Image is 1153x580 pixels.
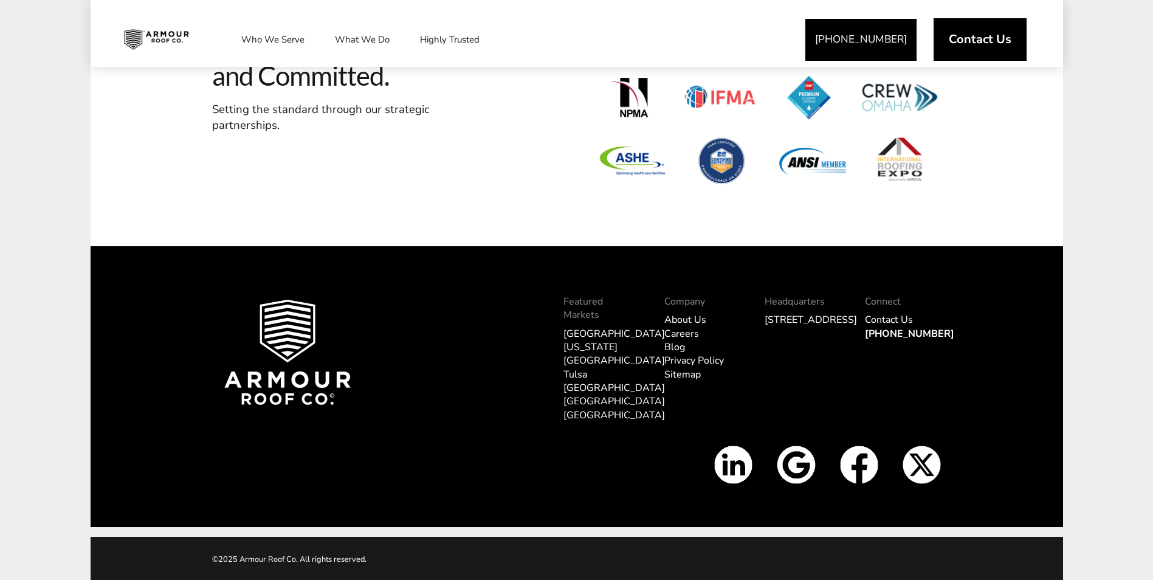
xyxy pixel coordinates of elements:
[765,295,841,308] p: Headquarters
[408,24,492,55] a: Highly Trusted
[224,300,351,406] img: Armour Roof Co Footer Logo 2025
[563,295,639,322] p: Featured Markets
[212,552,577,567] p: ©2025 Armour Roof Co. All rights reserved.
[934,18,1027,61] a: Contact Us
[805,19,917,61] a: [PHONE_NUMBER]
[949,33,1011,46] span: Contact Us
[664,368,701,381] a: Sitemap
[664,313,706,326] a: About Us
[563,409,665,422] a: [GEOGRAPHIC_DATA]
[664,354,724,367] a: Privacy Policy
[229,24,317,55] a: Who We Serve
[563,381,665,395] a: [GEOGRAPHIC_DATA]
[664,295,740,308] p: Company
[840,446,878,484] img: Facbook icon white
[114,24,198,55] img: Industrial and Commercial Roofing Company | Armour Roof Co.
[212,102,430,133] span: Setting the standard through our strategic partnerships.
[865,295,941,308] p: Connect
[714,446,752,484] img: Linkedin Icon White
[865,313,913,326] a: Contact Us
[323,24,402,55] a: What We Do
[903,446,941,484] img: X Icon White v2
[664,327,699,340] a: Careers
[664,340,685,354] a: Blog
[563,327,665,340] a: [GEOGRAPHIC_DATA]
[777,446,815,484] img: Google Icon White
[563,395,665,408] a: [GEOGRAPHIC_DATA]
[563,340,665,367] a: [US_STATE][GEOGRAPHIC_DATA]
[765,313,857,326] a: [STREET_ADDRESS]
[563,368,587,381] a: Tulsa
[865,327,954,340] a: [PHONE_NUMBER]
